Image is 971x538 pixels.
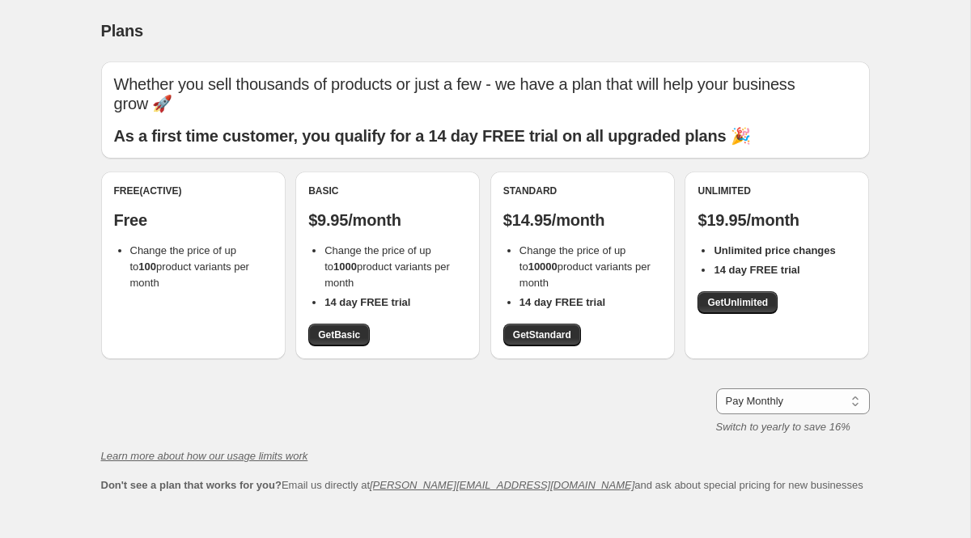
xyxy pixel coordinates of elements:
a: Learn more about how our usage limits work [101,450,308,462]
span: Get Standard [513,328,571,341]
span: Get Unlimited [707,296,768,309]
span: Change the price of up to product variants per month [130,244,249,289]
a: GetBasic [308,324,370,346]
b: 14 day FREE trial [519,296,605,308]
i: Switch to yearly to save 16% [716,421,850,433]
b: As a first time customer, you qualify for a 14 day FREE trial on all upgraded plans 🎉 [114,127,751,145]
a: GetUnlimited [698,291,778,314]
b: Unlimited price changes [714,244,835,256]
p: $19.95/month [698,210,856,230]
span: Change the price of up to product variants per month [519,244,651,289]
div: Free (Active) [114,184,273,197]
p: $9.95/month [308,210,467,230]
b: 1000 [333,261,357,273]
b: Don't see a plan that works for you? [101,479,282,491]
div: Standard [503,184,662,197]
a: [PERSON_NAME][EMAIL_ADDRESS][DOMAIN_NAME] [370,479,634,491]
p: $14.95/month [503,210,662,230]
b: 14 day FREE trial [714,264,799,276]
div: Basic [308,184,467,197]
div: Unlimited [698,184,856,197]
span: Email us directly at and ask about special pricing for new businesses [101,479,863,491]
p: Whether you sell thousands of products or just a few - we have a plan that will help your busines... [114,74,857,113]
b: 10000 [528,261,558,273]
p: Free [114,210,273,230]
span: Get Basic [318,328,360,341]
b: 100 [138,261,156,273]
b: 14 day FREE trial [324,296,410,308]
span: Plans [101,22,143,40]
span: Change the price of up to product variants per month [324,244,450,289]
a: GetStandard [503,324,581,346]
